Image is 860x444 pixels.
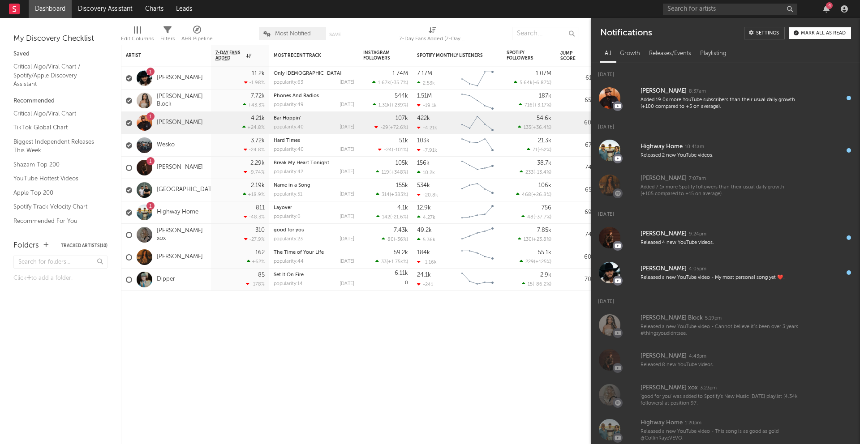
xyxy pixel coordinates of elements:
div: [DATE] [340,125,354,130]
span: -29 [380,125,388,130]
div: popularity: 0 [274,214,301,219]
div: 534k [417,183,430,188]
svg: Chart title [457,224,498,246]
div: 69.7 [560,207,596,218]
div: Mark all as read [801,31,846,36]
div: 67.2 [560,140,596,151]
div: 7.85k [537,227,551,233]
a: [PERSON_NAME] [157,119,203,127]
input: Search for artists [663,4,797,15]
span: +125 % [535,260,550,265]
div: good for you [274,228,354,233]
span: -24 [384,148,392,153]
span: +1.75k % [388,260,407,265]
div: ( ) [518,124,551,130]
span: -21.6 % [391,215,407,220]
svg: Chart title [457,134,498,157]
span: +383 % [391,192,407,197]
div: Instagram Followers [363,50,395,61]
div: [DATE] [340,237,354,242]
div: 4:43pm [689,353,706,360]
div: Notifications [600,27,652,39]
div: [PERSON_NAME] Block [641,313,703,324]
div: popularity: 42 [274,170,303,175]
span: 15 [528,282,533,287]
div: Playlisting [696,46,731,61]
div: ( ) [378,147,408,153]
span: -13.4 % [535,170,550,175]
div: Layover [274,205,354,210]
span: 80 [387,237,394,242]
div: Added 19.0x more YouTube subscribers than their usual daily growth (+100 compared to +5 on average). [641,97,798,111]
div: -1.98 % [244,80,265,85]
div: Only Bible [274,71,354,76]
div: popularity: 40 [274,125,304,130]
span: +239 % [391,103,407,108]
div: ( ) [372,80,408,85]
a: Spotify Track Velocity Chart [13,202,99,212]
div: 756 [542,205,551,211]
a: Only [DEMOGRAPHIC_DATA] [274,71,341,76]
div: 8:37am [689,88,706,95]
div: 38.7k [537,160,551,166]
div: Released a new YouTube video - Cannot believe it’s been over 3 years #thingsyoudidntsee. [641,324,798,337]
div: ( ) [373,102,408,108]
div: ( ) [376,214,408,220]
div: +24.8 % [242,124,265,130]
div: ( ) [520,259,551,265]
span: 71 [533,148,537,153]
div: 21.3k [538,138,551,144]
div: Click to add a folder. [13,273,107,284]
div: popularity: 51 [274,192,302,197]
div: [DATE] [340,214,354,219]
div: 7:07am [689,175,706,182]
div: Saved [13,49,107,60]
div: ( ) [374,124,408,130]
div: 24.1k [417,272,431,278]
span: +23.8 % [533,237,550,242]
a: Apple Top 200 [13,188,99,198]
div: Growth [615,46,645,61]
div: [DATE] [340,80,354,85]
div: [PERSON_NAME] [641,229,687,239]
div: Hard Times [274,138,354,143]
div: 4.21k [251,115,265,121]
div: ( ) [518,236,551,242]
button: 4 [823,5,830,13]
input: Search for folders... [13,256,107,269]
div: -4.21k [417,125,437,131]
div: Phones And Radios [274,94,354,98]
span: -86.2 % [534,282,550,287]
svg: Chart title [457,157,498,179]
div: Most Recent Track [274,53,341,58]
div: 310 [255,227,265,233]
div: 1.07M [536,71,551,77]
div: 1:20pm [685,420,701,427]
span: +72.6 % [390,125,407,130]
div: ( ) [382,236,408,242]
span: 5.64k [520,81,533,85]
a: Layover [274,205,292,210]
div: [DATE] [340,282,354,286]
div: [DATE] [591,203,860,220]
span: +26.8 % [533,192,550,197]
div: -20.8k [417,192,438,198]
div: 184k [417,250,430,256]
div: 10:41am [685,144,704,150]
svg: Chart title [457,179,498,201]
a: TikTok Global Chart [13,123,99,132]
div: [DATE] [591,63,860,81]
div: ( ) [527,147,551,153]
a: Critical Algo/Viral Chart [13,109,99,119]
div: Highway Home [641,141,683,152]
a: [PERSON_NAME]4:43pmReleased 8 new YouTube videos. [591,342,860,377]
div: Settings [756,31,779,36]
div: Break My Heart Tonight [274,161,354,166]
div: popularity: 63 [274,80,303,85]
div: 59.2k [394,250,408,256]
div: 5.36k [417,237,435,243]
div: A&R Pipeline [181,22,213,48]
a: Break My Heart Tonight [274,161,329,166]
div: Set It On Fire [274,273,354,277]
span: Most Notified [275,31,311,37]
